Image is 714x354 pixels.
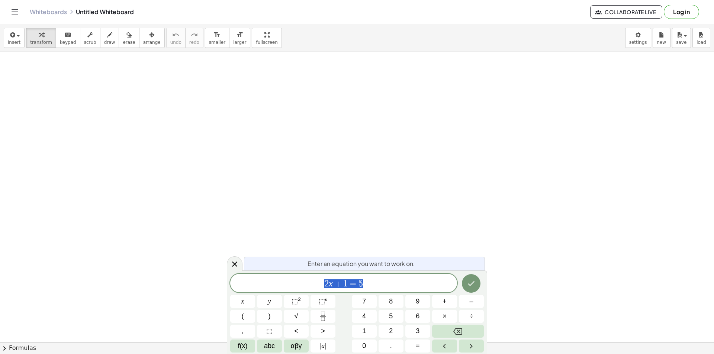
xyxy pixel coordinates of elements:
span: > [321,326,325,336]
button: 5 [379,310,403,323]
sup: 2 [298,296,301,302]
span: scrub [84,40,96,45]
span: keypad [60,40,76,45]
button: Alphabet [257,340,282,353]
button: load [692,28,710,48]
button: Plus [432,295,457,308]
span: Enter an equation you want to work on. [308,259,415,268]
button: y [257,295,282,308]
i: redo [191,30,198,39]
span: arrange [143,40,161,45]
button: Right arrow [459,340,484,353]
button: Done [462,274,480,293]
button: 1 [352,325,377,338]
span: + [333,279,344,288]
span: = [416,341,420,351]
span: < [294,326,298,336]
button: 0 [352,340,377,353]
button: undoundo [166,28,186,48]
i: format_size [236,30,243,39]
button: ) [257,310,282,323]
button: 6 [405,310,430,323]
button: Functions [230,340,255,353]
button: format_sizesmaller [205,28,229,48]
span: settings [629,40,647,45]
button: 2 [379,325,403,338]
button: Left arrow [432,340,457,353]
button: save [672,28,691,48]
button: fullscreen [252,28,282,48]
span: y [268,296,271,306]
span: insert [8,40,20,45]
button: Absolute value [311,340,335,353]
span: ÷ [470,311,473,321]
button: Log in [664,5,699,19]
span: ⬚ [319,298,325,305]
span: 1 [343,279,348,288]
button: draw [100,28,119,48]
span: ( [242,311,244,321]
span: x [241,296,244,306]
span: 8 [389,296,393,306]
span: transform [30,40,52,45]
i: keyboard [64,30,71,39]
button: keyboardkeypad [56,28,80,48]
button: Less than [284,325,309,338]
button: x [230,295,255,308]
span: 1 [362,326,366,336]
button: Square root [284,310,309,323]
span: 2 [389,326,393,336]
span: 0 [362,341,366,351]
span: = [348,279,358,288]
span: save [676,40,686,45]
span: smaller [209,40,225,45]
span: 5 [358,279,363,288]
button: 8 [379,295,403,308]
button: redoredo [185,28,203,48]
button: Greek alphabet [284,340,309,353]
span: new [657,40,666,45]
button: Divide [459,310,484,323]
button: 7 [352,295,377,308]
button: Superscript [311,295,335,308]
span: αβγ [291,341,302,351]
button: Equals [405,340,430,353]
span: f(x) [238,341,248,351]
button: Toggle navigation [9,6,21,18]
span: 3 [416,326,419,336]
button: Collaborate Live [590,5,662,19]
span: ⬚ [266,326,273,336]
sup: n [325,296,328,302]
a: Whiteboards [30,8,67,16]
button: , [230,325,255,338]
span: a [320,341,326,351]
span: 6 [416,311,419,321]
span: abc [264,341,275,351]
button: 4 [352,310,377,323]
button: Fraction [311,310,335,323]
button: scrub [80,28,100,48]
button: 3 [405,325,430,338]
span: redo [189,40,199,45]
button: ( [230,310,255,323]
button: settings [625,28,651,48]
span: erase [123,40,135,45]
button: transform [26,28,56,48]
span: 2 [324,279,329,288]
button: . [379,340,403,353]
span: + [443,296,447,306]
button: Backspace [432,325,484,338]
span: . [390,341,392,351]
button: Times [432,310,457,323]
span: ⬚ [292,298,298,305]
span: undo [170,40,181,45]
i: format_size [213,30,221,39]
span: 5 [389,311,393,321]
span: ) [268,311,271,321]
span: – [469,296,473,306]
button: Squared [284,295,309,308]
span: 9 [416,296,419,306]
span: 4 [362,311,366,321]
span: √ [295,311,298,321]
span: , [242,326,244,336]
